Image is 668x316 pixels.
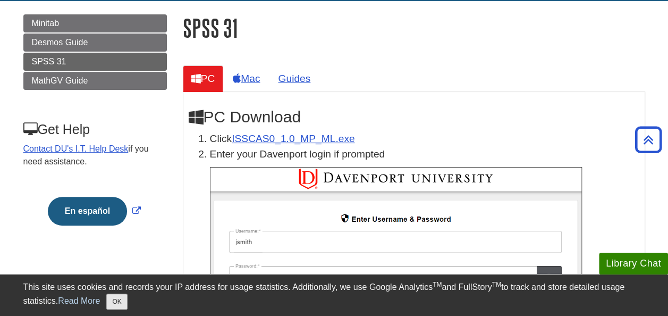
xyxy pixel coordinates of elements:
a: Download opens in new window [232,133,354,144]
div: Guide Page Menu [23,14,167,244]
p: if you need assistance. [23,143,166,168]
span: Desmos Guide [32,38,88,47]
a: SPSS 31 [23,53,167,71]
a: Read More [58,296,100,305]
h2: PC Download [189,108,639,126]
p: Enter your Davenport login if prompted [210,147,639,162]
a: PC [183,65,224,92]
button: Library Chat [599,253,668,275]
h1: SPSS 31 [183,14,645,41]
button: Close [106,294,127,310]
a: Back to Top [631,132,665,147]
a: Mac [224,65,268,92]
span: Minitab [32,19,60,28]
a: MathGV Guide [23,72,167,90]
button: En español [48,197,127,226]
a: Link opens in new window [45,206,143,215]
span: SPSS 31 [32,57,66,66]
span: MathGV Guide [32,76,88,85]
sup: TM [433,281,442,288]
a: Contact DU's I.T. Help Desk [23,144,129,153]
h3: Get Help [23,122,166,137]
div: This site uses cookies and records your IP address for usage statistics. Additionally, we use Goo... [23,281,645,310]
a: Minitab [23,14,167,32]
li: Click [210,131,639,147]
sup: TM [492,281,501,288]
a: Desmos Guide [23,34,167,52]
a: Guides [269,65,319,92]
